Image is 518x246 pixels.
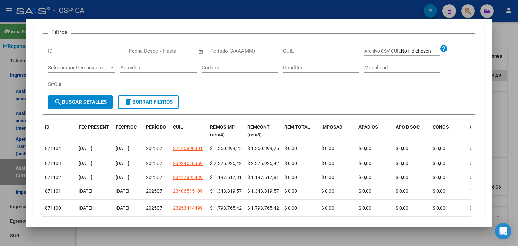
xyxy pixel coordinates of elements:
datatable-header-cell: ID [42,120,76,142]
span: $ 0,00 [321,161,334,166]
span: $ 0,00 [358,205,371,211]
span: $ 0,00 [358,161,371,166]
span: 871101 [45,188,61,194]
datatable-header-cell: APO B SOC [393,120,430,142]
button: Open calendar [197,48,205,55]
span: $ 0,00 [358,188,371,194]
input: Start date [129,48,151,54]
span: Seleccionar Gerenciador [48,65,109,71]
datatable-header-cell: PERÍODO [143,120,170,142]
span: 0 [470,205,472,211]
span: [DATE] [79,146,92,151]
span: [DATE] [79,205,92,211]
span: FECPROC [116,124,137,130]
span: $ 0,00 [433,175,445,180]
span: 23924518359 [173,161,203,166]
span: $ 2.375.925,42 [210,161,242,166]
span: 0 [470,146,472,151]
span: [DATE] [116,205,129,211]
span: $ 0,00 [321,205,334,211]
span: 871102 [45,175,61,180]
input: End date [157,48,190,54]
span: ID [45,124,49,130]
span: $ 0,00 [433,205,445,211]
span: [DATE] [116,175,129,180]
span: 202507 [146,146,162,151]
h3: Filtros [48,28,71,36]
span: $ 2.375.925,42 [247,161,279,166]
span: REMCONT (rem8) [247,124,270,137]
span: $ 0,00 [433,161,445,166]
span: CUIL [173,124,183,130]
span: $ 0,00 [284,188,297,194]
datatable-header-cell: CUIL [170,120,207,142]
span: 202507 [146,188,162,194]
span: [DATE] [79,175,92,180]
span: [DATE] [116,188,129,194]
datatable-header-cell: GRPFAM [467,120,497,142]
span: $ 1.197.517,81 [247,175,279,180]
span: $ 0,00 [433,188,445,194]
datatable-header-cell: FEC PRESENT [76,120,113,142]
span: $ 0,00 [358,175,371,180]
span: $ 0,00 [284,205,297,211]
button: Borrar Filtros [118,95,179,109]
span: $ 0,00 [358,146,371,151]
span: REMOSIMP (rem4) [210,124,235,137]
span: 871103 [45,161,61,166]
mat-icon: search [54,98,62,106]
span: $ 0,00 [284,161,297,166]
span: 27145890301 [173,146,203,151]
datatable-header-cell: CONOS [430,120,467,142]
datatable-header-cell: REM TOTAL [282,120,319,142]
span: APO B SOC [396,124,420,130]
span: CONOS [433,124,449,130]
span: $ 0,00 [284,175,297,180]
span: $ 1.343.319,57 [210,188,242,194]
span: 23447895439 [173,175,203,180]
span: $ 0,00 [396,188,408,194]
span: Buscar Detalles [54,99,107,105]
input: Archivo CSV CUIL [401,48,440,54]
datatable-header-cell: APADIOS [356,120,393,142]
span: 23253414499 [173,205,203,211]
span: [DATE] [79,188,92,194]
datatable-header-cell: REMOSIMP (rem4) [207,120,244,142]
span: $ 1.197.517,81 [210,175,242,180]
span: APADIOS [358,124,378,130]
span: $ 1.793.765,42 [247,205,279,211]
span: 871104 [45,146,61,151]
span: Borrar Filtros [124,99,173,105]
span: $ 1.343.319,57 [247,188,279,194]
span: 0 [470,161,472,166]
span: $ 1.350.399,25 [210,146,242,151]
span: PERÍODO [146,124,166,130]
span: 202507 [146,175,162,180]
span: $ 0,00 [433,146,445,151]
span: 0 [470,175,472,180]
mat-icon: delete [124,98,132,106]
span: [DATE] [116,161,129,166]
span: $ 0,00 [284,146,297,151]
span: $ 0,00 [396,161,408,166]
span: [DATE] [116,146,129,151]
datatable-header-cell: FECPROC [113,120,143,142]
span: 23406515109 [173,188,203,194]
span: GRPFAM [470,124,489,130]
span: $ 0,00 [396,205,408,211]
datatable-header-cell: REMCONT (rem8) [244,120,282,142]
span: 202507 [146,205,162,211]
mat-icon: help [440,44,448,53]
span: $ 1.350.399,25 [247,146,279,151]
span: $ 0,00 [396,146,408,151]
span: $ 0,00 [396,175,408,180]
div: Open Intercom Messenger [495,223,511,239]
span: IMPOSAD [321,124,342,130]
span: 1 [470,188,472,194]
span: REM TOTAL [284,124,310,130]
span: $ 0,00 [321,146,334,151]
span: 871100 [45,205,61,211]
datatable-header-cell: IMPOSAD [319,120,356,142]
span: $ 1.793.765,42 [210,205,242,211]
span: [DATE] [79,161,92,166]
